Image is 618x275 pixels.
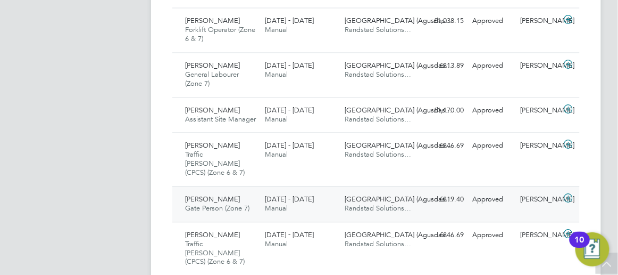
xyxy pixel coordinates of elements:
[575,232,609,266] button: Open Resource Center, 10 new notifications
[420,13,468,30] div: £1,038.15
[345,150,411,159] span: Randstad Solutions…
[265,70,288,79] span: Manual
[516,58,564,75] div: [PERSON_NAME]
[265,115,288,124] span: Manual
[468,191,516,209] div: Approved
[516,137,564,155] div: [PERSON_NAME]
[265,61,314,70] span: [DATE] - [DATE]
[345,204,411,213] span: Randstad Solutions…
[420,137,468,155] div: £846.69
[345,231,452,240] span: [GEOGRAPHIC_DATA] (Agusdas…
[265,231,314,240] span: [DATE] - [DATE]
[345,106,452,115] span: [GEOGRAPHIC_DATA] (Agusdas…
[185,61,240,70] span: [PERSON_NAME]
[345,115,411,124] span: Randstad Solutions…
[185,195,240,204] span: [PERSON_NAME]
[265,17,314,26] span: [DATE] - [DATE]
[420,102,468,120] div: £1,170.00
[185,240,245,267] span: Traffic [PERSON_NAME] (CPCS) (Zone 6 & 7)
[185,106,240,115] span: [PERSON_NAME]
[420,227,468,245] div: £846.69
[265,26,288,35] span: Manual
[185,150,245,177] span: Traffic [PERSON_NAME] (CPCS) (Zone 6 & 7)
[345,17,452,26] span: [GEOGRAPHIC_DATA] (Agusdas…
[345,195,452,204] span: [GEOGRAPHIC_DATA] (Agusdas…
[185,70,239,88] span: General Labourer (Zone 7)
[516,191,564,209] div: [PERSON_NAME]
[345,70,411,79] span: Randstad Solutions…
[516,227,564,245] div: [PERSON_NAME]
[516,13,564,30] div: [PERSON_NAME]
[185,26,255,44] span: Forklift Operator (Zone 6 & 7)
[345,26,411,35] span: Randstad Solutions…
[516,102,564,120] div: [PERSON_NAME]
[265,240,288,249] span: Manual
[185,141,240,150] span: [PERSON_NAME]
[185,17,240,26] span: [PERSON_NAME]
[265,106,314,115] span: [DATE] - [DATE]
[265,141,314,150] span: [DATE] - [DATE]
[468,58,516,75] div: Approved
[265,204,288,213] span: Manual
[185,204,249,213] span: Gate Person (Zone 7)
[265,150,288,159] span: Manual
[468,137,516,155] div: Approved
[345,141,452,150] span: [GEOGRAPHIC_DATA] (Agusdas…
[468,227,516,245] div: Approved
[185,231,240,240] span: [PERSON_NAME]
[265,195,314,204] span: [DATE] - [DATE]
[185,115,256,124] span: Assistant Site Manager
[468,102,516,120] div: Approved
[345,240,411,249] span: Randstad Solutions…
[575,240,584,254] div: 10
[345,61,452,70] span: [GEOGRAPHIC_DATA] (Agusdas…
[468,13,516,30] div: Approved
[420,58,468,75] div: £813.89
[420,191,468,209] div: £819.40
